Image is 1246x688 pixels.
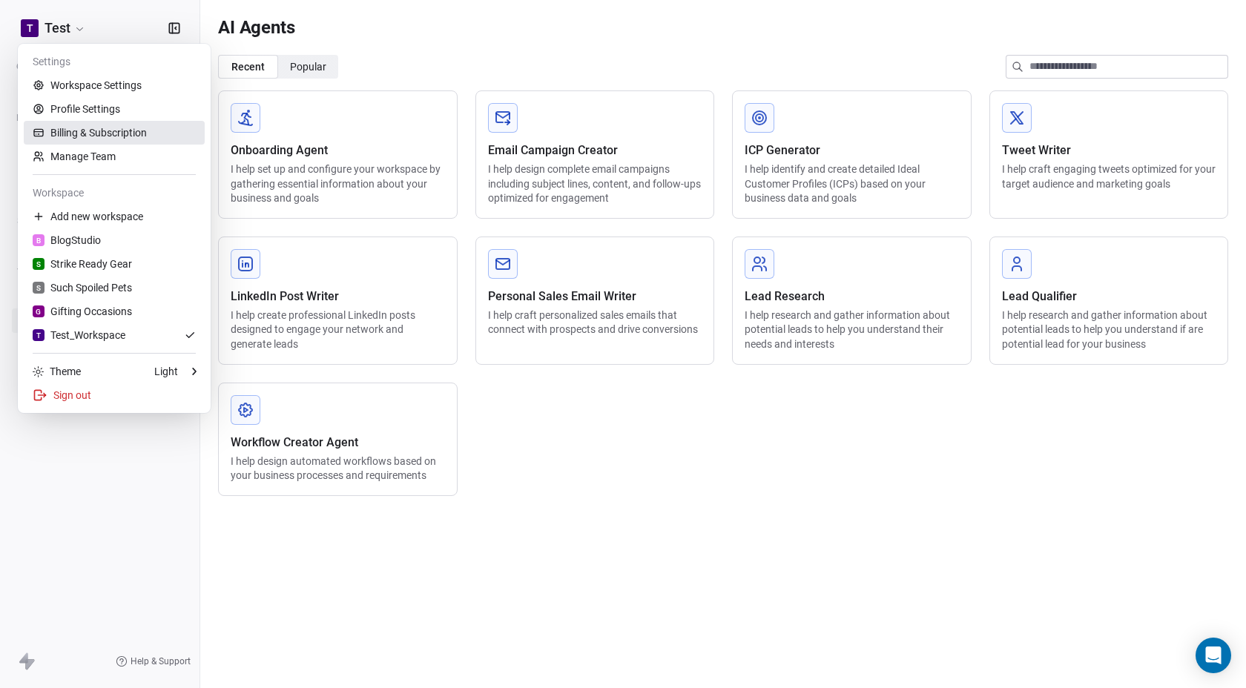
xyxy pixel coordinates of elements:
div: I help set up and configure your workspace by gathering essential information about your business... [231,162,445,206]
div: I help create professional LinkedIn posts designed to engage your network and generate leads [231,308,445,352]
span: Sales [10,210,47,232]
div: Add new workspace [24,205,205,228]
div: Tweet Writer [1002,142,1216,159]
a: Manage Team [24,145,205,168]
span: Marketing [10,107,67,129]
div: I help craft engaging tweets optimized for your target audience and marketing goals [1002,162,1216,191]
span: Popular [290,59,326,75]
div: Onboarding Agent [231,142,445,159]
span: T [36,330,41,341]
div: Lead Qualifier [1002,288,1216,305]
div: Light [154,364,178,379]
span: Help & Support [131,655,191,667]
div: I help design automated workflows based on your business processes and requirements [231,454,445,483]
span: B [36,235,41,246]
div: Lead Research [745,288,959,305]
span: Tools [10,261,47,283]
div: ICP Generator [745,142,959,159]
div: Personal Sales Email Writer [488,288,702,305]
span: G [36,306,41,317]
div: Workspace [24,181,205,205]
a: Billing & Subscription [24,121,205,145]
span: Test [44,19,70,38]
span: S [36,259,41,270]
span: Recent [231,59,264,75]
div: Open Intercom Messenger [1196,638,1231,673]
div: I help craft personalized sales emails that connect with prospects and drive conversions [488,308,702,337]
div: Email Campaign Creator [488,142,702,159]
div: Theme [33,364,81,379]
div: Test_Workspace [33,328,125,343]
a: Workspace Settings [24,73,205,97]
div: Workflow Creator Agent [231,434,445,451]
div: Settings [24,50,205,73]
div: I help identify and create detailed Ideal Customer Profiles (ICPs) based on your business data an... [745,162,959,206]
div: Gifting Occasions [33,304,132,319]
div: Strike Ready Gear [33,257,132,271]
div: LinkedIn Post Writer [231,288,445,305]
div: I help design complete email campaigns including subject lines, content, and follow-ups optimized... [488,162,702,206]
div: I help research and gather information about potential leads to help you understand if are potent... [1002,308,1216,352]
a: Profile Settings [24,97,205,121]
div: BlogStudio [33,233,101,248]
span: Contacts [10,56,62,78]
span: AI Agents [218,16,295,39]
span: S [36,282,41,294]
div: Such Spoiled Pets [33,280,132,295]
div: I help research and gather information about potential leads to help you understand their needs a... [745,308,959,352]
span: T [27,21,33,36]
div: Sign out [24,383,205,407]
